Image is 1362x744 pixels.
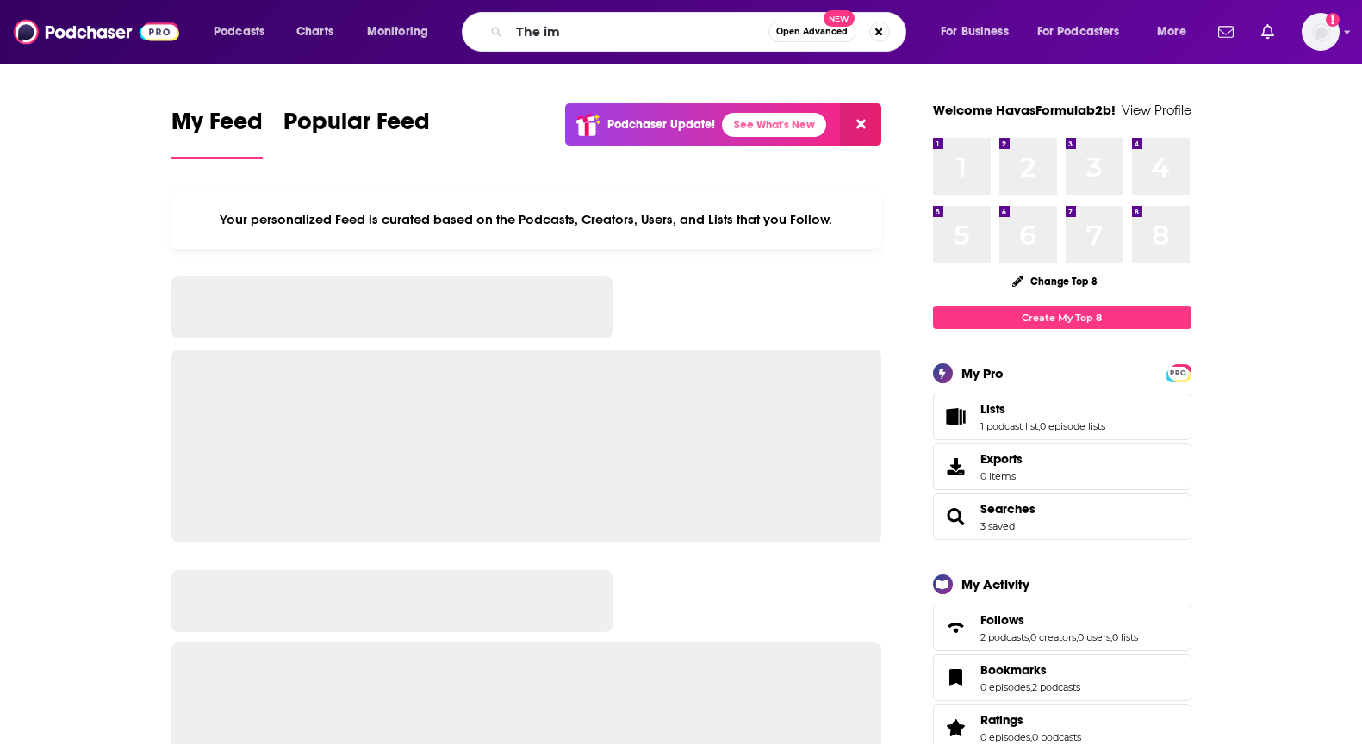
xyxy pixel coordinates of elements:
[171,107,263,159] a: My Feed
[1078,631,1110,643] a: 0 users
[202,18,287,46] button: open menu
[1030,631,1076,643] a: 0 creators
[1112,631,1138,643] a: 0 lists
[1157,20,1186,44] span: More
[1122,102,1191,118] a: View Profile
[933,306,1191,329] a: Create My Top 8
[1030,681,1032,693] span: ,
[171,107,263,146] span: My Feed
[478,12,923,52] div: Search podcasts, credits, & more...
[980,451,1023,467] span: Exports
[14,15,179,48] img: Podchaser - Follow, Share and Rate Podcasts
[1254,17,1281,46] a: Show notifications dropdown
[1145,18,1208,46] button: open menu
[1168,367,1189,380] span: PRO
[283,107,430,159] a: Popular Feed
[1032,731,1081,743] a: 0 podcasts
[980,631,1029,643] a: 2 podcasts
[1026,18,1145,46] button: open menu
[296,20,333,44] span: Charts
[980,501,1035,517] a: Searches
[933,493,1191,540] span: Searches
[824,10,855,27] span: New
[980,612,1138,628] a: Follows
[214,20,264,44] span: Podcasts
[980,420,1038,432] a: 1 podcast list
[980,612,1024,628] span: Follows
[939,666,973,690] a: Bookmarks
[1040,420,1105,432] a: 0 episode lists
[980,662,1047,678] span: Bookmarks
[509,18,768,46] input: Search podcasts, credits, & more...
[1038,420,1040,432] span: ,
[939,405,973,429] a: Lists
[980,470,1023,482] span: 0 items
[1037,20,1120,44] span: For Podcasters
[933,102,1116,118] a: Welcome HavasFormulab2b!
[1302,13,1340,51] img: User Profile
[939,505,973,529] a: Searches
[961,576,1029,592] div: My Activity
[980,401,1005,417] span: Lists
[980,662,1080,678] a: Bookmarks
[367,20,428,44] span: Monitoring
[929,18,1030,46] button: open menu
[1302,13,1340,51] button: Show profile menu
[1029,631,1030,643] span: ,
[961,365,1004,381] div: My Pro
[941,20,1009,44] span: For Business
[607,117,715,132] p: Podchaser Update!
[776,28,848,36] span: Open Advanced
[1211,17,1241,46] a: Show notifications dropdown
[1030,731,1032,743] span: ,
[283,107,430,146] span: Popular Feed
[1032,681,1080,693] a: 2 podcasts
[171,190,882,249] div: Your personalized Feed is curated based on the Podcasts, Creators, Users, and Lists that you Follow.
[933,443,1191,490] a: Exports
[980,520,1015,532] a: 3 saved
[980,712,1023,728] span: Ratings
[355,18,451,46] button: open menu
[933,604,1191,651] span: Follows
[285,18,344,46] a: Charts
[939,716,973,740] a: Ratings
[980,712,1081,728] a: Ratings
[722,113,826,137] a: See What's New
[1326,13,1340,27] svg: Add a profile image
[939,616,973,640] a: Follows
[933,654,1191,701] span: Bookmarks
[1168,366,1189,379] a: PRO
[980,681,1030,693] a: 0 episodes
[1076,631,1078,643] span: ,
[1002,270,1109,292] button: Change Top 8
[980,401,1105,417] a: Lists
[980,731,1030,743] a: 0 episodes
[1110,631,1112,643] span: ,
[939,455,973,479] span: Exports
[1302,13,1340,51] span: Logged in as HavasFormulab2b
[768,22,855,42] button: Open AdvancedNew
[933,394,1191,440] span: Lists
